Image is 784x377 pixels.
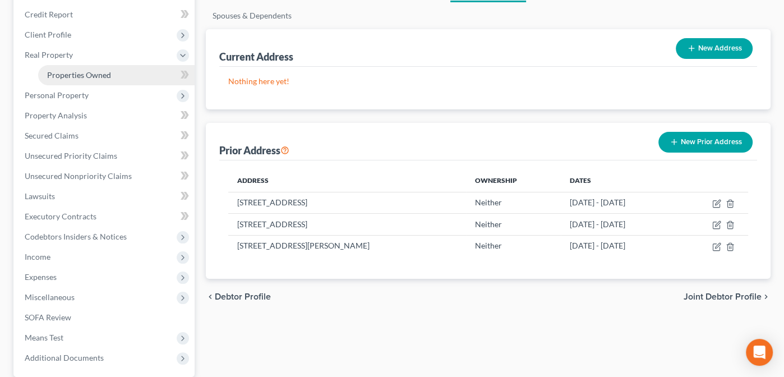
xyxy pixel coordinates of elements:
span: Unsecured Nonpriority Claims [25,171,132,181]
i: chevron_right [762,292,771,301]
button: chevron_left Debtor Profile [206,292,271,301]
a: Unsecured Priority Claims [16,146,195,166]
td: [STREET_ADDRESS] [228,192,466,213]
span: Expenses [25,272,57,282]
span: Property Analysis [25,111,87,120]
a: Property Analysis [16,105,195,126]
span: Additional Documents [25,353,104,362]
span: Miscellaneous [25,292,75,302]
div: Current Address [219,50,293,63]
span: SOFA Review [25,312,71,322]
a: Unsecured Nonpriority Claims [16,166,195,186]
td: [STREET_ADDRESS][PERSON_NAME] [228,235,466,256]
span: Lawsuits [25,191,55,201]
div: Open Intercom Messenger [746,339,773,366]
span: Real Property [25,50,73,59]
span: Secured Claims [25,131,79,140]
button: New Address [676,38,753,59]
td: Neither [466,192,561,213]
div: Prior Address [219,144,289,157]
span: Means Test [25,333,63,342]
i: chevron_left [206,292,215,301]
button: New Prior Address [658,132,753,153]
button: Joint Debtor Profile chevron_right [684,292,771,301]
span: Properties Owned [47,70,111,80]
a: SOFA Review [16,307,195,328]
td: [STREET_ADDRESS] [228,214,466,235]
a: Secured Claims [16,126,195,146]
p: Nothing here yet! [228,76,749,87]
span: Unsecured Priority Claims [25,151,117,160]
a: Properties Owned [38,65,195,85]
a: Credit Report [16,4,195,25]
td: Neither [466,214,561,235]
span: Debtor Profile [215,292,271,301]
span: Income [25,252,50,261]
td: [DATE] - [DATE] [561,214,677,235]
span: Codebtors Insiders & Notices [25,232,127,241]
span: Credit Report [25,10,73,19]
a: Spouses & Dependents [206,2,298,29]
span: Executory Contracts [25,212,96,221]
span: Personal Property [25,90,89,100]
td: [DATE] - [DATE] [561,192,677,213]
a: Executory Contracts [16,206,195,227]
span: Joint Debtor Profile [684,292,762,301]
span: Client Profile [25,30,71,39]
td: [DATE] - [DATE] [561,235,677,256]
td: Neither [466,235,561,256]
th: Address [228,169,466,192]
th: Ownership [466,169,561,192]
a: Lawsuits [16,186,195,206]
th: Dates [561,169,677,192]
